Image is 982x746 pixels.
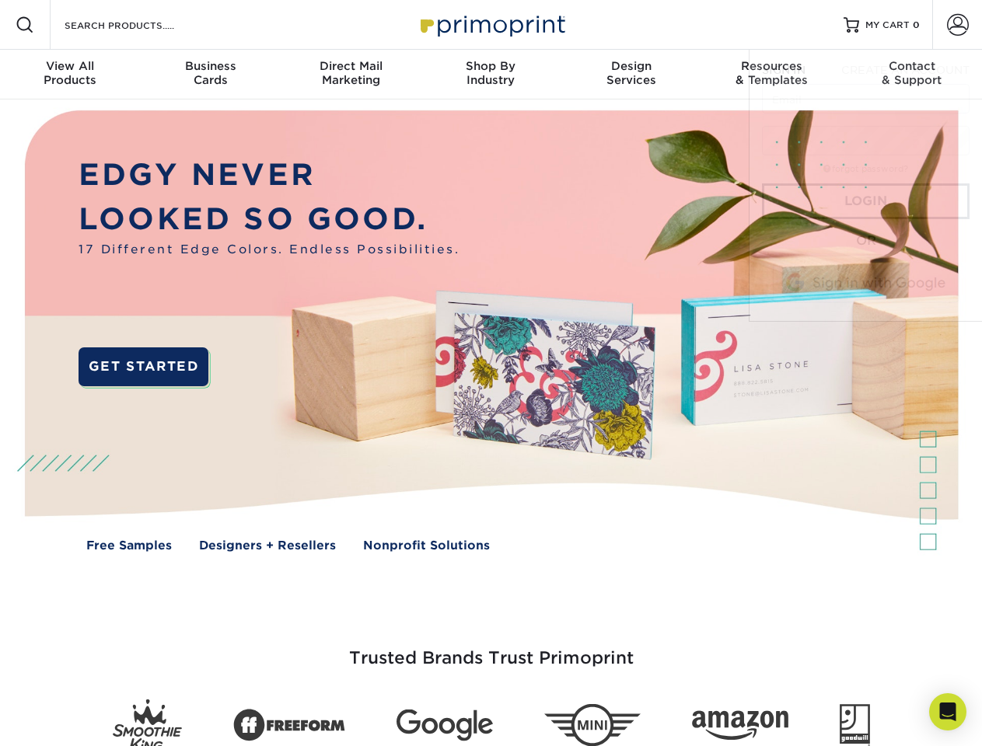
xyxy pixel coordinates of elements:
input: SEARCH PRODUCTS..... [63,16,215,34]
span: MY CART [865,19,910,32]
span: 0 [913,19,920,30]
span: CREATE AN ACCOUNT [841,64,970,76]
p: LOOKED SO GOOD. [79,197,460,242]
span: Design [561,59,701,73]
span: Shop By [421,59,561,73]
span: Direct Mail [281,59,421,73]
span: 17 Different Edge Colors. Endless Possibilities. [79,241,460,259]
a: Login [762,183,970,219]
a: GET STARTED [79,347,208,386]
h3: Trusted Brands Trust Primoprint [37,611,946,687]
img: Goodwill [840,704,870,746]
div: Open Intercom Messenger [929,693,966,730]
a: Free Samples [86,537,172,555]
span: Business [140,59,280,73]
div: OR [762,232,970,250]
img: Primoprint [414,8,569,41]
a: Direct MailMarketing [281,50,421,99]
a: BusinessCards [140,50,280,99]
div: Cards [140,59,280,87]
div: Marketing [281,59,421,87]
p: EDGY NEVER [79,153,460,197]
a: forgot password? [823,164,908,174]
div: Services [561,59,701,87]
div: Industry [421,59,561,87]
img: Amazon [692,711,788,741]
span: Resources [701,59,841,73]
a: DesignServices [561,50,701,99]
a: Designers + Resellers [199,537,336,555]
div: & Templates [701,59,841,87]
a: Nonprofit Solutions [363,537,490,555]
input: Email [762,84,970,113]
iframe: Google Customer Reviews [4,699,132,741]
span: SIGN IN [762,64,806,76]
a: Shop ByIndustry [421,50,561,99]
img: Google [397,709,493,741]
a: Resources& Templates [701,50,841,99]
